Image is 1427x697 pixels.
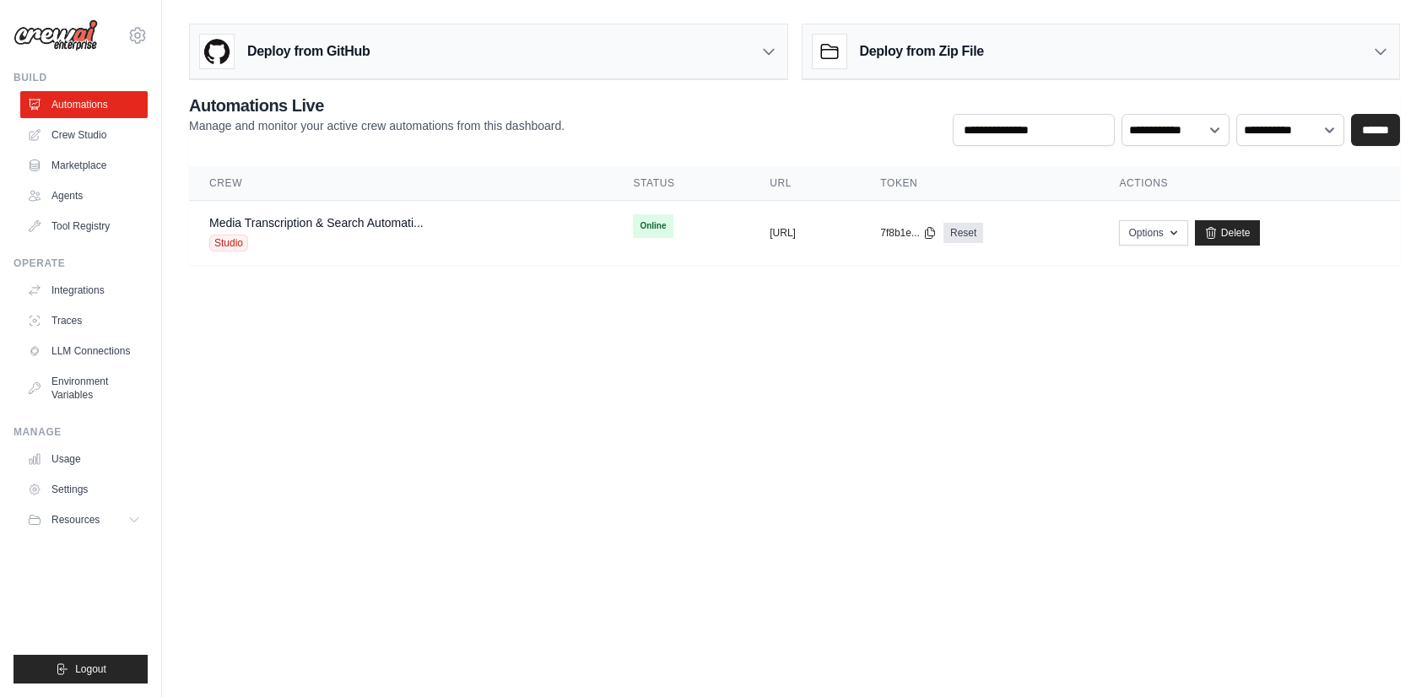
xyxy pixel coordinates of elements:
th: Actions [1099,166,1400,201]
a: LLM Connections [20,338,148,365]
th: Token [860,166,1099,201]
a: Marketplace [20,152,148,179]
img: GitHub Logo [200,35,234,68]
span: Logout [75,662,106,676]
a: Media Transcription & Search Automati... [209,216,424,230]
a: Automations [20,91,148,118]
th: Crew [189,166,613,201]
div: Manage [14,425,148,439]
button: Resources [20,506,148,533]
a: Integrations [20,277,148,304]
span: Studio [209,235,248,251]
a: Crew Studio [20,122,148,149]
p: Manage and monitor your active crew automations from this dashboard. [189,117,565,134]
h2: Automations Live [189,94,565,117]
img: Logo [14,19,98,51]
a: Environment Variables [20,368,148,408]
h3: Deploy from GitHub [247,41,370,62]
a: Settings [20,476,148,503]
button: Options [1119,220,1187,246]
h3: Deploy from Zip File [860,41,984,62]
th: URL [749,166,860,201]
span: Resources [51,513,100,527]
a: Delete [1195,220,1260,246]
div: Build [14,71,148,84]
a: Reset [943,223,983,243]
a: Agents [20,182,148,209]
button: Logout [14,655,148,683]
span: Online [633,214,673,238]
button: 7f8b1e... [880,226,937,240]
a: Usage [20,446,148,473]
a: Tool Registry [20,213,148,240]
div: Operate [14,257,148,270]
th: Status [613,166,749,201]
a: Traces [20,307,148,334]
